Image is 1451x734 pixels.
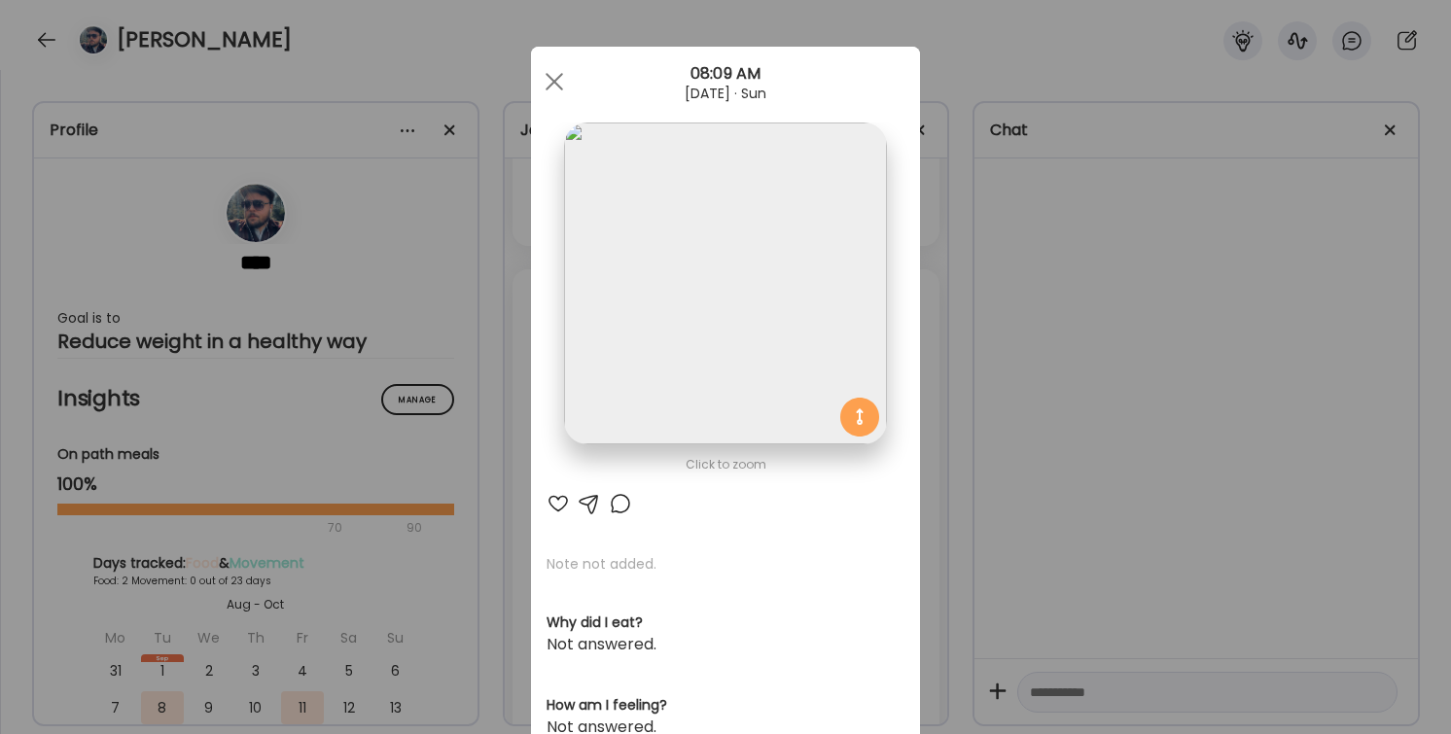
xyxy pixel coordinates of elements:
div: Click to zoom [547,453,904,476]
img: images%2FqfN6MOReJKbUSuDM5i6AZ6bwkYH2%2FtLibAEGkEX6VidVa5plX%2Fs3VblkDkOHHdx3rmCW1z_1080 [564,122,886,444]
div: [DATE] · Sun [531,86,920,101]
h3: Why did I eat? [547,612,904,633]
div: Not answered. [547,633,904,656]
div: 08:09 AM [531,62,920,86]
h3: How am I feeling? [547,695,904,716]
p: Note not added. [547,554,904,574]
